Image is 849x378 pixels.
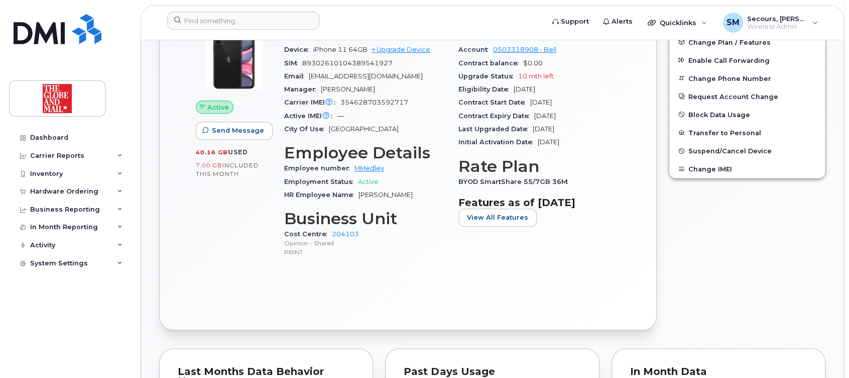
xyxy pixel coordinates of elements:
[669,51,825,69] button: Enable Call Forwarding
[669,106,825,124] button: Block Data Usage
[284,125,329,133] span: City Of Use
[458,197,621,209] h3: Features as of [DATE]
[284,99,340,106] span: Carrier IMEI
[669,87,825,106] button: Request Account Change
[747,23,807,31] span: Wireless Admin
[641,13,714,33] div: Quicklinks
[747,15,807,23] span: Secours, [PERSON_NAME]
[458,112,534,120] span: Contract Expiry Date
[207,103,229,112] span: Active
[458,138,538,146] span: Initial Activation Date
[669,142,825,160] button: Suspend/Cancel Device
[196,162,222,169] span: 7.00 GB
[538,138,559,146] span: [DATE]
[337,112,344,120] span: —
[534,112,556,120] span: [DATE]
[284,178,358,185] span: Employment Status
[321,85,375,93] span: [PERSON_NAME]
[284,144,446,162] h3: Employee Details
[530,99,552,106] span: [DATE]
[467,213,528,222] span: View All Features
[167,12,319,30] input: Find something...
[458,72,518,80] span: Upgrade Status
[340,99,408,106] span: 354628703592717
[458,99,530,106] span: Contract Start Date
[329,125,399,133] span: [GEOGRAPHIC_DATA]
[196,161,259,178] span: included this month
[196,149,228,156] span: 40.16 GB
[669,124,825,142] button: Transfer to Personal
[372,46,430,53] a: + Upgrade Device
[458,209,537,227] button: View All Features
[545,12,596,32] a: Support
[284,248,446,256] p: PRINT
[196,122,273,140] button: Send Message
[284,59,302,67] span: SIM
[630,367,807,377] div: In Month Data
[669,69,825,87] button: Change Phone Number
[669,160,825,178] button: Change IMEI
[284,25,446,43] h3: Device Details
[284,112,337,120] span: Active IMEI
[514,85,535,93] span: [DATE]
[458,125,533,133] span: Last Upgraded Date
[561,17,589,27] span: Support
[404,367,580,377] div: Past Days Usage
[660,19,696,27] span: Quicklinks
[533,125,554,133] span: [DATE]
[302,59,393,67] span: 89302610104389541927
[518,72,554,80] span: 10 mth left
[458,25,621,43] h3: Carrier Details
[458,46,493,53] span: Account
[458,59,523,67] span: Contract balance
[458,157,621,175] h3: Rate Plan
[458,85,514,93] span: Eligibility Date
[212,126,264,135] span: Send Message
[612,17,633,27] span: Alerts
[358,191,413,199] span: [PERSON_NAME]
[284,239,446,247] p: Opinion - Shared
[493,46,556,53] a: 0503318908 - Bell
[596,12,640,32] a: Alerts
[458,178,573,185] span: BYOD SmartShare 55/7GB 36M
[228,148,248,156] span: used
[688,147,772,155] span: Suspend/Cancel Device
[669,33,825,51] button: Change Plan / Features
[726,17,740,29] span: SM
[284,191,358,199] span: HR Employee Name
[688,56,770,64] span: Enable Call Forwarding
[688,38,771,46] span: Change Plan / Features
[523,59,543,67] span: $0.00
[309,72,423,80] span: [EMAIL_ADDRESS][DOMAIN_NAME]
[284,72,309,80] span: Email
[284,85,321,93] span: Manager
[716,13,825,33] div: Secours, Marc
[284,230,332,238] span: Cost Centre
[204,30,264,90] img: iPhone_11.jpg
[284,164,354,172] span: Employee number
[358,178,379,185] span: Active
[284,210,446,228] h3: Business Unit
[284,46,313,53] span: Device
[313,46,368,53] span: iPhone 11 64GB
[354,164,384,172] a: MMedley
[332,230,359,238] a: 204103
